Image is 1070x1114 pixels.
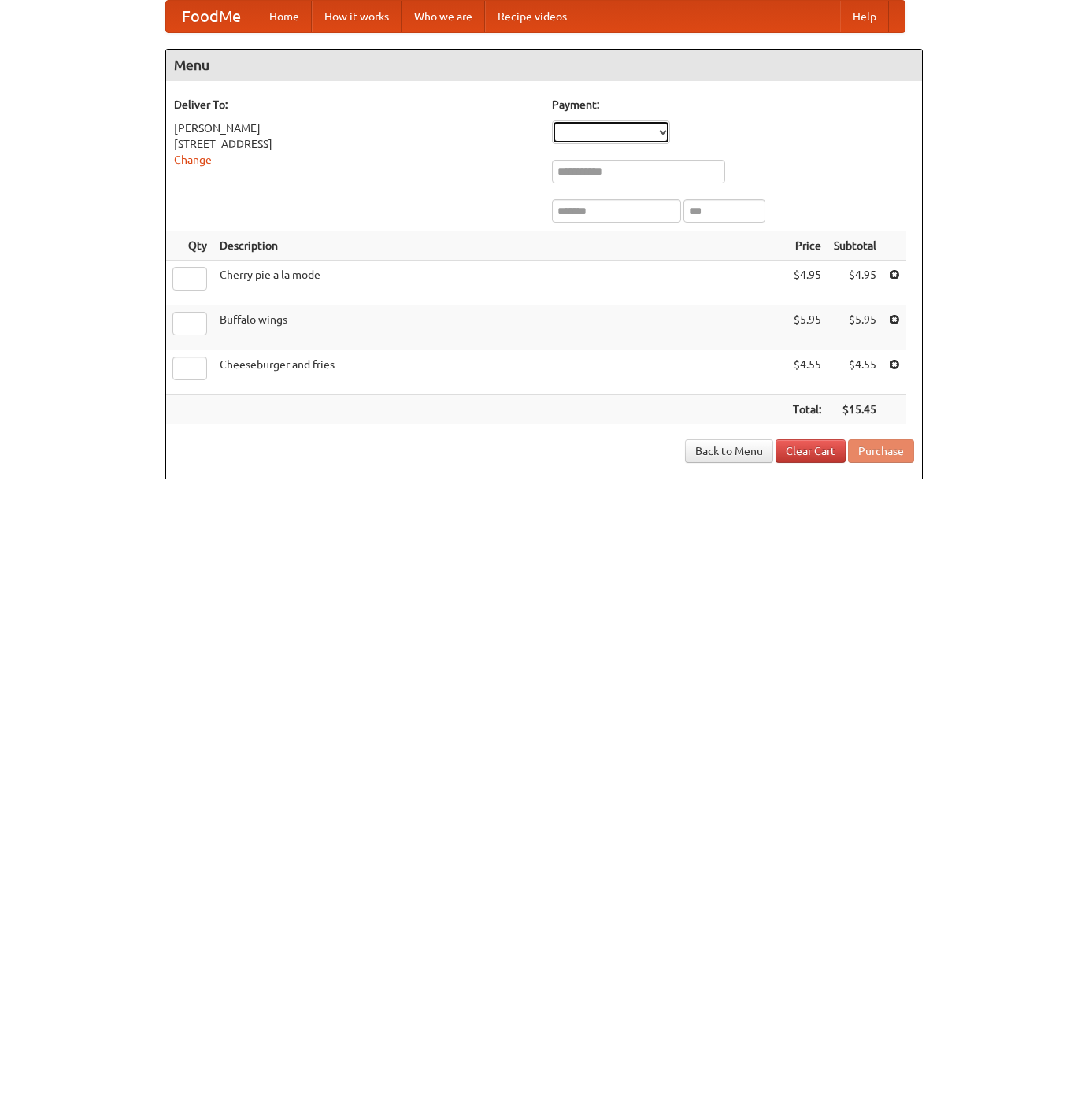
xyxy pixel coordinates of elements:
[776,439,846,463] a: Clear Cart
[787,231,827,261] th: Price
[840,1,889,32] a: Help
[312,1,402,32] a: How it works
[827,350,883,395] td: $4.55
[827,395,883,424] th: $15.45
[213,231,787,261] th: Description
[485,1,579,32] a: Recipe videos
[848,439,914,463] button: Purchase
[827,261,883,305] td: $4.95
[213,261,787,305] td: Cherry pie a la mode
[787,350,827,395] td: $4.55
[213,350,787,395] td: Cheeseburger and fries
[787,261,827,305] td: $4.95
[402,1,485,32] a: Who we are
[166,231,213,261] th: Qty
[166,1,257,32] a: FoodMe
[174,154,212,166] a: Change
[787,395,827,424] th: Total:
[174,120,536,136] div: [PERSON_NAME]
[257,1,312,32] a: Home
[787,305,827,350] td: $5.95
[685,439,773,463] a: Back to Menu
[174,97,536,113] h5: Deliver To:
[552,97,914,113] h5: Payment:
[174,136,536,152] div: [STREET_ADDRESS]
[213,305,787,350] td: Buffalo wings
[166,50,922,81] h4: Menu
[827,305,883,350] td: $5.95
[827,231,883,261] th: Subtotal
